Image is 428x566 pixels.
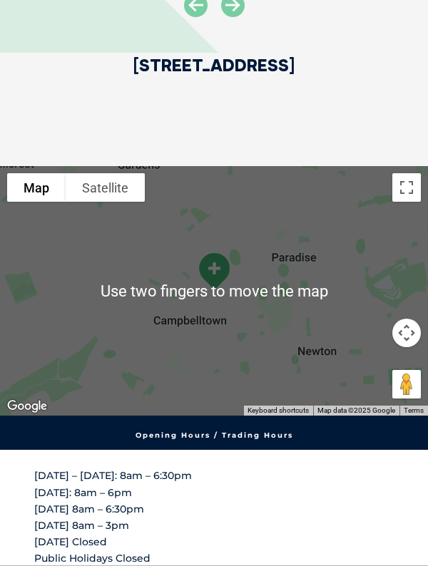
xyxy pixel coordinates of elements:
[392,173,421,202] button: Toggle fullscreen view
[4,397,51,416] a: Click to see this area on Google Maps
[248,406,309,416] button: Keyboard shortcuts
[4,397,51,416] img: Google
[392,319,421,347] button: Map camera controls
[400,65,414,79] button: Search
[133,56,295,98] h2: [STREET_ADDRESS]
[7,173,66,202] button: Show street map
[7,432,421,439] h6: Opening Hours / Trading Hours
[66,173,145,202] button: Show satellite imagery
[317,406,395,414] span: Map data ©2025 Google
[404,406,424,414] a: Terms
[392,370,421,398] button: Drag Pegman onto the map to open Street View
